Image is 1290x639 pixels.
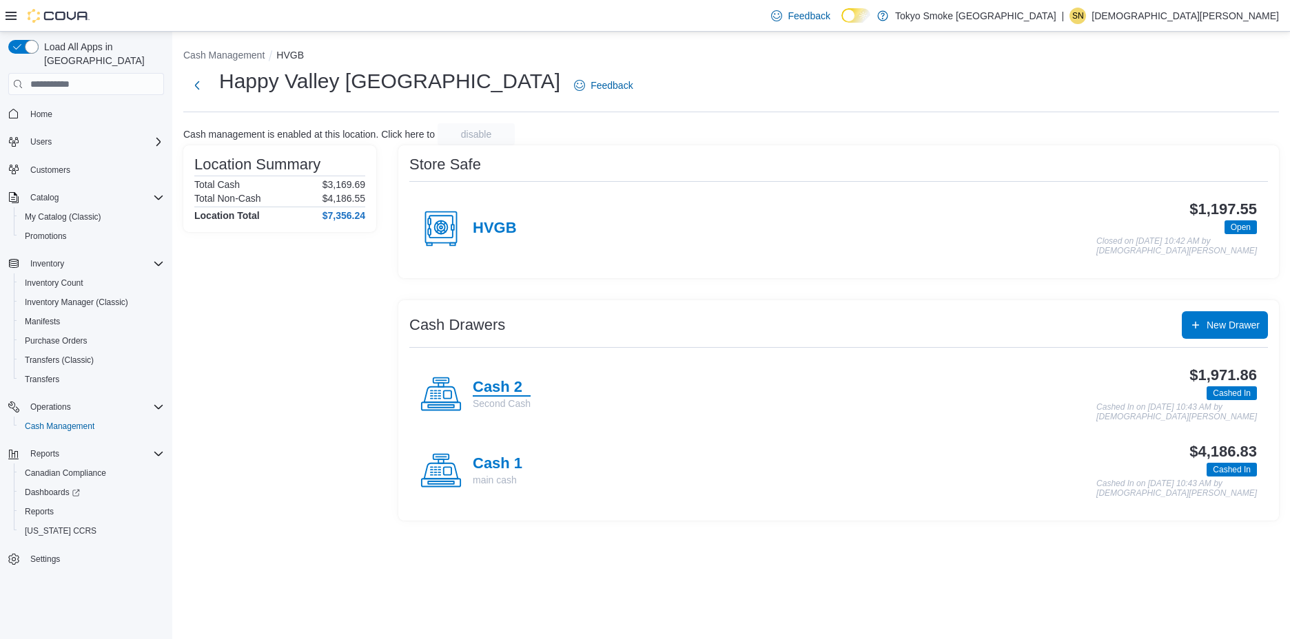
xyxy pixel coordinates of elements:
[194,179,240,190] h6: Total Cash
[25,161,164,178] span: Customers
[19,275,89,291] a: Inventory Count
[19,209,164,225] span: My Catalog (Classic)
[25,421,94,432] span: Cash Management
[1207,463,1257,476] span: Cashed In
[14,227,170,246] button: Promotions
[25,551,65,567] a: Settings
[19,209,107,225] a: My Catalog (Classic)
[19,465,112,481] a: Canadian Compliance
[14,370,170,389] button: Transfers
[409,317,505,333] h3: Cash Drawers
[3,444,170,463] button: Reports
[19,371,65,388] a: Transfers
[25,335,88,346] span: Purchase Orders
[25,374,59,385] span: Transfers
[19,333,164,349] span: Purchase Orders
[25,487,80,498] span: Dashboards
[19,352,164,368] span: Transfers (Classic)
[14,207,170,227] button: My Catalog (Classic)
[3,188,170,207] button: Catalog
[25,106,58,123] a: Home
[25,162,76,178] a: Customers
[39,40,164,67] span: Load All Apps in [GEOGRAPHIC_DATA]
[25,134,57,150] button: Users
[19,484,85,501] a: Dashboards
[219,67,560,95] h1: Happy Valley [GEOGRAPHIC_DATA]
[1189,443,1257,460] h3: $4,186.83
[19,294,134,311] a: Inventory Manager (Classic)
[1189,201,1257,218] h3: $1,197.55
[569,72,638,99] a: Feedback
[19,275,164,291] span: Inventory Count
[19,418,100,434] a: Cash Management
[25,399,76,415] button: Operations
[30,401,71,412] span: Operations
[25,211,101,222] span: My Catalog (Classic)
[14,273,170,293] button: Inventory Count
[30,554,60,565] span: Settings
[19,352,99,368] a: Transfers (Classic)
[322,210,365,221] h4: $7,356.24
[30,136,52,147] span: Users
[25,399,164,415] span: Operations
[14,463,170,483] button: Canadian Compliance
[3,549,170,569] button: Settings
[25,446,164,462] span: Reports
[1096,403,1257,421] p: Cashed In on [DATE] 10:43 AM by [DEMOGRAPHIC_DATA][PERSON_NAME]
[841,8,870,23] input: Dark Mode
[25,255,164,272] span: Inventory
[14,293,170,312] button: Inventory Manager (Classic)
[30,192,59,203] span: Catalog
[25,355,94,366] span: Transfers (Classic)
[895,8,1056,24] p: Tokyo Smoke [GEOGRAPHIC_DATA]
[19,228,164,244] span: Promotions
[473,397,531,410] p: Second Cash
[276,50,304,61] button: HVGB
[3,160,170,180] button: Customers
[14,331,170,350] button: Purchase Orders
[14,521,170,541] button: [US_STATE] CCRS
[1207,318,1260,332] span: New Drawer
[183,129,435,140] p: Cash management is enabled at this location. Click here to
[1231,221,1251,233] span: Open
[19,313,65,330] a: Manifests
[14,312,170,331] button: Manifests
[25,105,164,122] span: Home
[183,48,1279,65] nav: An example of EuiBreadcrumbs
[438,123,515,145] button: disable
[1182,311,1268,339] button: New Drawer
[473,220,517,238] h4: HVGB
[25,189,64,206] button: Catalog
[19,503,59,520] a: Reports
[3,397,170,417] button: Operations
[25,255,70,272] button: Inventory
[19,418,164,434] span: Cash Management
[788,9,830,23] span: Feedback
[25,446,65,462] button: Reports
[1189,367,1257,384] h3: $1,971.86
[1092,8,1279,24] p: [DEMOGRAPHIC_DATA][PERSON_NAME]
[766,2,835,30] a: Feedback
[1207,386,1257,400] span: Cashed In
[183,72,211,99] button: Next
[322,193,365,204] p: $4,186.55
[1225,220,1257,234] span: Open
[25,277,83,289] span: Inventory Count
[1096,479,1257,498] p: Cashed In on [DATE] 10:43 AM by [DEMOGRAPHIC_DATA][PERSON_NAME]
[183,50,265,61] button: Cash Management
[461,127,491,141] span: disable
[3,132,170,151] button: Users
[1072,8,1084,24] span: SN
[19,333,93,349] a: Purchase Orders
[3,103,170,123] button: Home
[1213,387,1251,399] span: Cashed In
[19,484,164,501] span: Dashboards
[3,254,170,273] button: Inventory
[194,156,320,173] h3: Location Summary
[25,134,164,150] span: Users
[409,156,481,173] h3: Store Safe
[19,371,164,388] span: Transfers
[322,179,365,190] p: $3,169.69
[19,465,164,481] span: Canadian Compliance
